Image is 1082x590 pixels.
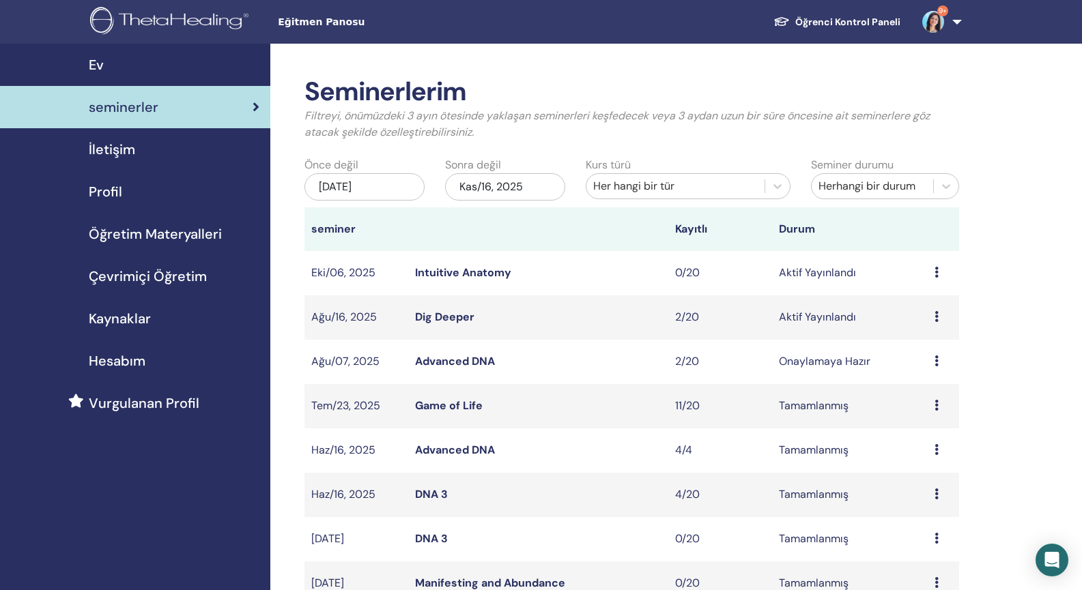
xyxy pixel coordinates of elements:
[668,428,772,473] td: 4/4
[772,295,928,340] td: Aktif Yayınlandı
[668,384,772,428] td: 11/20
[89,266,207,286] span: Çevrimiçi Öğretim
[772,428,928,473] td: Tamamlanmış
[445,157,501,173] label: Sonra değil
[415,354,495,368] a: Advanced DNA
[445,173,565,201] div: Kas/16, 2025
[773,16,790,27] img: graduation-cap-white.svg
[89,351,145,371] span: Hesabım
[415,487,448,501] a: DNA 3
[593,178,758,194] div: Her hangi bir tür
[304,207,408,251] th: seminer
[304,173,425,201] div: [DATE]
[278,15,483,29] span: Eğitmen Panosu
[304,384,408,428] td: Tem/23, 2025
[304,428,408,473] td: Haz/16, 2025
[304,473,408,517] td: Haz/16, 2025
[89,393,199,413] span: Vurgulanan Profil
[304,76,959,108] h2: Seminerlerim
[89,139,135,160] span: İletişim
[89,55,104,75] span: Ev
[818,178,926,194] div: Herhangi bir durum
[89,181,122,202] span: Profil
[1036,544,1068,576] div: Open Intercom Messenger
[772,517,928,561] td: Tamamlanmış
[415,443,495,457] a: Advanced DNA
[89,224,222,244] span: Öğretim Materyalleri
[415,310,474,324] a: Dig Deeper
[668,473,772,517] td: 4/20
[304,340,408,384] td: Ağu/07, 2025
[922,11,944,33] img: default.jpg
[668,517,772,561] td: 0/20
[89,308,151,329] span: Kaynaklar
[415,265,511,280] a: Intuitive Anatomy
[415,531,448,546] a: DNA 3
[937,5,948,16] span: 9+
[304,517,408,561] td: [DATE]
[668,251,772,295] td: 0/20
[668,295,772,340] td: 2/20
[304,251,408,295] td: Eki/06, 2025
[668,207,772,251] th: Kayıtlı
[772,207,928,251] th: Durum
[772,473,928,517] td: Tamamlanmış
[304,295,408,340] td: Ağu/16, 2025
[668,340,772,384] td: 2/20
[415,398,483,413] a: Game of Life
[586,157,631,173] label: Kurs türü
[772,384,928,428] td: Tamamlanmış
[772,340,928,384] td: Onaylamaya Hazır
[763,10,911,35] a: Öğrenci Kontrol Paneli
[811,157,894,173] label: Seminer durumu
[304,108,959,141] p: Filtreyi, önümüzdeki 3 ayın ötesinde yaklaşan seminerleri keşfedecek veya 3 aydan uzun bir süre ö...
[772,251,928,295] td: Aktif Yayınlandı
[89,97,158,117] span: seminerler
[415,576,565,590] a: Manifesting and Abundance
[90,7,253,38] img: logo.png
[304,157,358,173] label: Önce değil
